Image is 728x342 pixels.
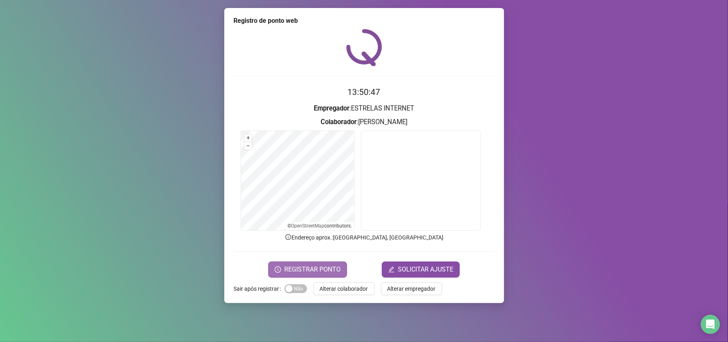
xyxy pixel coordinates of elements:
img: QRPoint [346,29,382,66]
button: Alterar empregador [381,282,442,295]
span: Alterar empregador [387,284,436,293]
span: clock-circle [275,266,281,273]
span: Alterar colaborador [320,284,368,293]
h3: : [PERSON_NAME] [234,117,495,127]
strong: Colaborador [321,118,357,126]
span: edit [388,266,395,273]
div: Open Intercom Messenger [701,315,720,334]
span: SOLICITAR AJUSTE [398,265,453,274]
h3: : ESTRELAS INTERNET [234,103,495,114]
div: Registro de ponto web [234,16,495,26]
button: – [244,142,252,150]
button: REGISTRAR PONTO [268,262,347,278]
strong: Empregador [314,105,349,112]
span: info-circle [285,233,292,241]
button: Alterar colaborador [313,282,375,295]
button: editSOLICITAR AJUSTE [382,262,460,278]
a: OpenStreetMap [291,223,324,229]
time: 13:50:47 [348,87,381,97]
label: Sair após registrar [234,282,285,295]
span: REGISTRAR PONTO [284,265,341,274]
li: © contributors. [287,223,352,229]
button: + [244,134,252,142]
p: Endereço aprox. : [GEOGRAPHIC_DATA], [GEOGRAPHIC_DATA] [234,233,495,242]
